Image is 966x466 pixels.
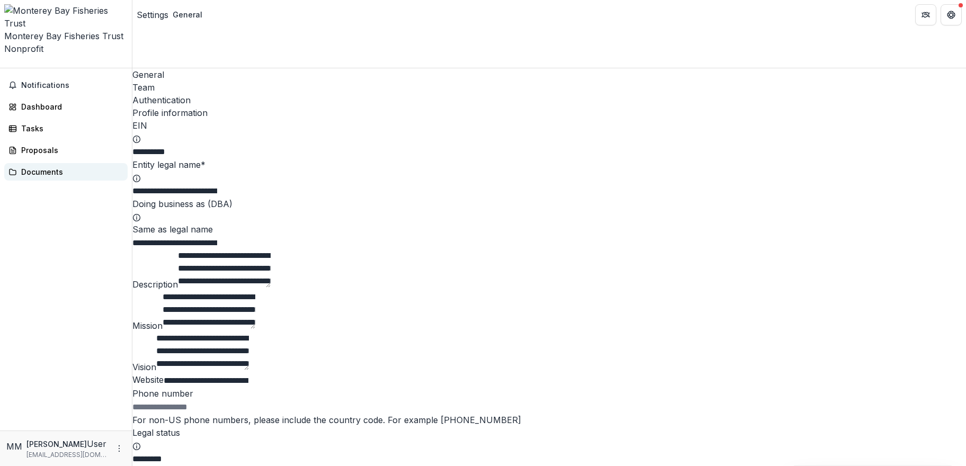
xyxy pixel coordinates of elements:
button: Notifications [4,77,128,94]
p: [EMAIL_ADDRESS][DOMAIN_NAME] [26,450,109,460]
div: For non-US phone numbers, please include the country code. For example [PHONE_NUMBER] [132,414,966,426]
div: Tasks [21,123,119,134]
span: Notifications [21,81,123,90]
h2: Profile information [132,106,966,119]
label: Legal status [132,427,180,438]
div: General [173,9,202,20]
label: Doing business as (DBA) [132,199,232,209]
a: Documents [4,163,128,181]
label: Phone number [132,388,193,399]
label: Mission [132,320,163,331]
label: Entity legal name [132,159,205,170]
a: Proposals [4,141,128,159]
label: EIN [132,120,147,131]
div: Melissa Mahoney [6,440,22,453]
button: More [113,442,126,455]
div: Monterey Bay Fisheries Trust [4,30,128,42]
a: Dashboard [4,98,128,115]
p: User [87,437,106,450]
div: Documents [21,166,119,177]
label: Description [132,279,178,290]
button: Get Help [941,4,962,25]
p: [PERSON_NAME] [26,438,87,450]
a: Team [132,81,966,94]
label: Vision [132,362,156,372]
a: Tasks [4,120,128,137]
a: Authentication [132,94,966,106]
a: Settings [137,8,168,21]
img: Monterey Bay Fisheries Trust [4,4,128,30]
span: Nonprofit [4,43,43,54]
div: Proposals [21,145,119,156]
div: Dashboard [21,101,119,112]
label: Website [132,374,164,385]
button: Partners [915,4,936,25]
a: General [132,68,966,81]
nav: breadcrumb [137,7,207,22]
span: Same as legal name [132,224,213,235]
